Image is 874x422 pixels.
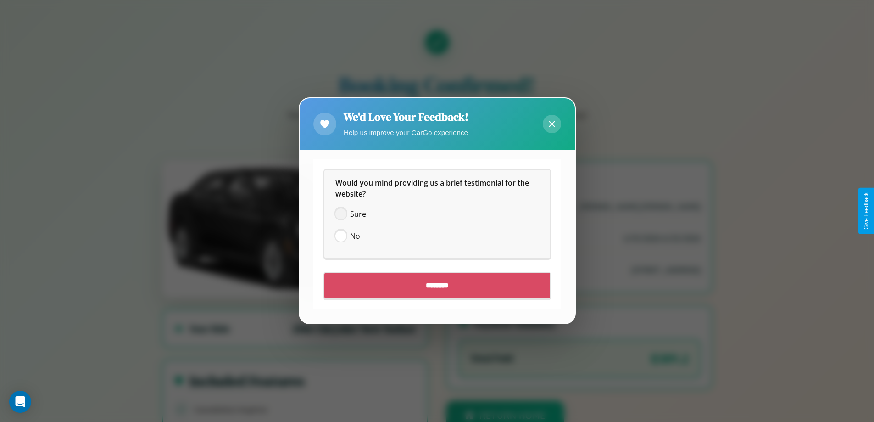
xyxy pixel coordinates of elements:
div: Give Feedback [863,192,869,230]
div: Open Intercom Messenger [9,391,31,413]
span: Would you mind providing us a brief testimonial for the website? [335,178,531,199]
span: Sure! [350,209,368,220]
p: Help us improve your CarGo experience [344,126,468,139]
h2: We'd Love Your Feedback! [344,109,468,124]
span: No [350,231,360,242]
